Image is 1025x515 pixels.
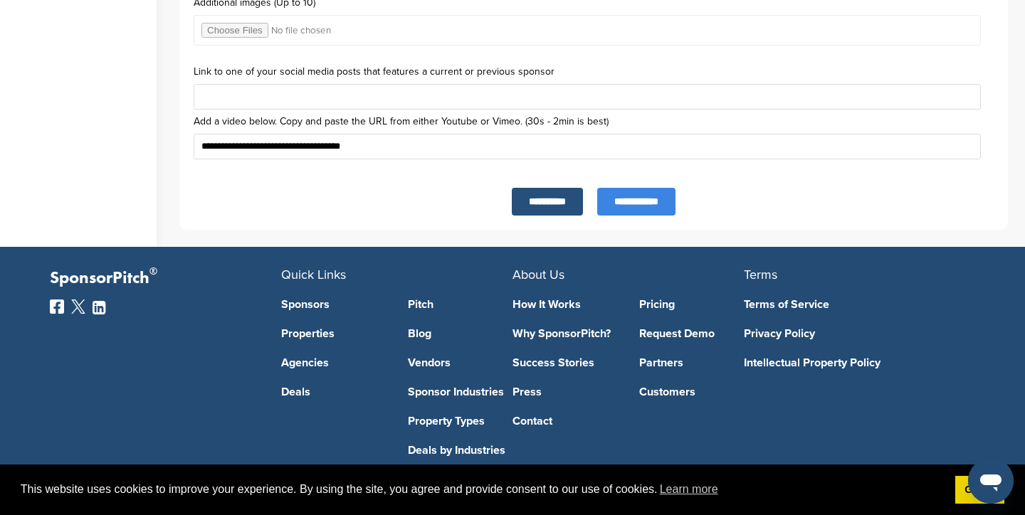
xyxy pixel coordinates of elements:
span: Terms [744,267,777,282]
a: Sponsor Industries [408,386,513,398]
span: ® [149,262,157,280]
a: Pitch [408,299,513,310]
a: Agencies [281,357,387,368]
a: Deals by Industries [408,445,513,456]
a: Properties [281,328,387,339]
a: How It Works [512,299,618,310]
a: Deals [281,386,387,398]
a: learn more about cookies [658,479,720,500]
a: Intellectual Property Policy [744,357,954,368]
label: Add a video below. Copy and paste the URL from either Youtube or Vimeo. (30s - 2min is best) [194,117,994,127]
iframe: Button to launch messaging window [968,458,1014,504]
span: About Us [512,267,564,282]
a: Why SponsorPitch? [512,328,618,339]
p: SponsorPitch [50,268,281,289]
a: Property Types [408,415,513,427]
a: Privacy Policy [744,328,954,339]
a: Pricing [639,299,745,310]
span: Quick Links [281,267,346,282]
a: Success Stories [512,357,618,368]
a: dismiss cookie message [955,476,1004,504]
a: Customers [639,386,745,398]
img: Facebook [50,299,64,314]
a: Terms of Service [744,299,954,310]
a: Press [512,386,618,398]
span: This website uses cookies to improve your experience. By using the site, you agree and provide co... [21,479,944,500]
a: Vendors [408,357,513,368]
a: Request Demo [639,328,745,339]
a: Partners [639,357,745,368]
a: Contact [512,415,618,427]
a: Blog [408,328,513,339]
img: Twitter [71,299,85,314]
label: Link to one of your social media posts that features a current or previous sponsor [194,67,994,77]
a: Sponsors [281,299,387,310]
